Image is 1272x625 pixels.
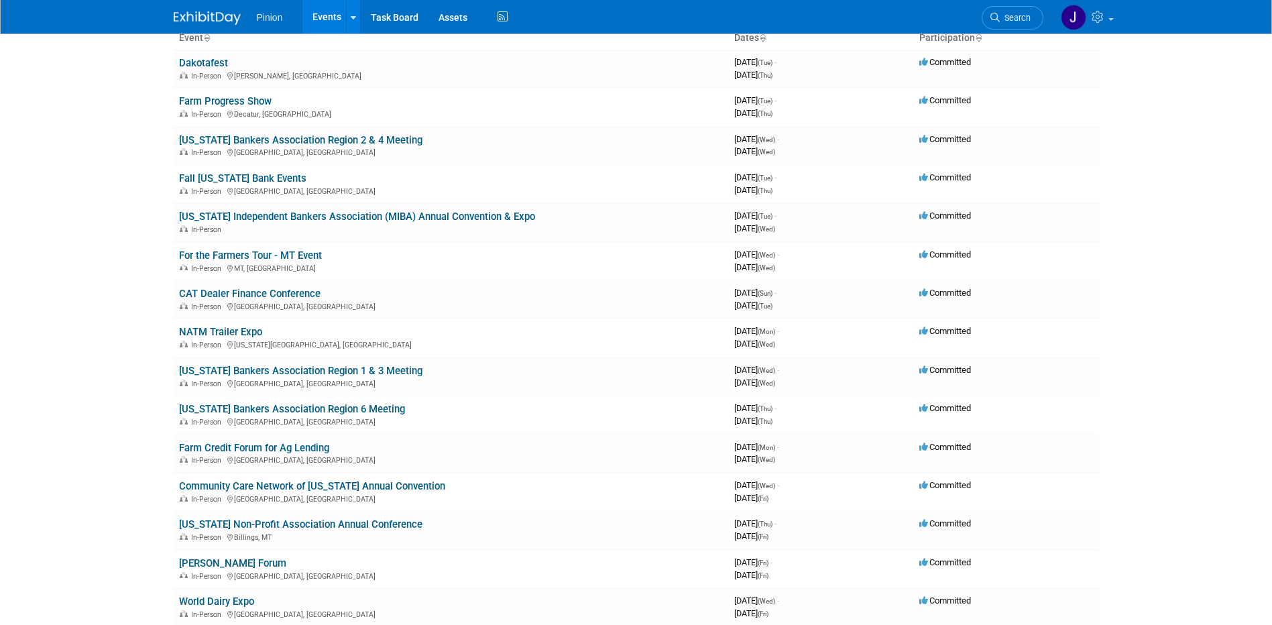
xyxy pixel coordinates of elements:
[919,57,971,67] span: Committed
[758,59,772,66] span: (Tue)
[758,559,768,567] span: (Fri)
[191,225,225,234] span: In-Person
[919,288,971,298] span: Committed
[179,595,254,608] a: World Dairy Expo
[179,378,724,388] div: [GEOGRAPHIC_DATA], [GEOGRAPHIC_DATA]
[734,531,768,541] span: [DATE]
[179,339,724,349] div: [US_STATE][GEOGRAPHIC_DATA], [GEOGRAPHIC_DATA]
[203,32,210,43] a: Sort by Event Name
[919,442,971,452] span: Committed
[179,146,724,157] div: [GEOGRAPHIC_DATA], [GEOGRAPHIC_DATA]
[734,249,779,260] span: [DATE]
[179,95,272,107] a: Farm Progress Show
[734,365,779,375] span: [DATE]
[179,403,405,415] a: [US_STATE] Bankers Association Region 6 Meeting
[179,326,262,338] a: NATM Trailer Expo
[734,608,768,618] span: [DATE]
[919,365,971,375] span: Committed
[758,110,772,117] span: (Thu)
[919,480,971,490] span: Committed
[257,12,283,23] span: Pinion
[734,518,776,528] span: [DATE]
[191,341,225,349] span: In-Person
[758,533,768,541] span: (Fri)
[758,290,772,297] span: (Sun)
[191,380,225,388] span: In-Person
[180,225,188,232] img: In-Person Event
[734,300,772,310] span: [DATE]
[729,27,914,50] th: Dates
[734,480,779,490] span: [DATE]
[180,572,188,579] img: In-Person Event
[180,264,188,271] img: In-Person Event
[919,249,971,260] span: Committed
[919,326,971,336] span: Committed
[734,570,768,580] span: [DATE]
[191,148,225,157] span: In-Person
[919,211,971,221] span: Committed
[191,72,225,80] span: In-Person
[179,172,306,184] a: Fall [US_STATE] Bank Events
[758,610,768,618] span: (Fri)
[734,378,775,388] span: [DATE]
[179,518,422,530] a: [US_STATE] Non-Profit Association Annual Conference
[179,454,724,465] div: [GEOGRAPHIC_DATA], [GEOGRAPHIC_DATA]
[774,211,776,221] span: -
[180,72,188,78] img: In-Person Event
[180,110,188,117] img: In-Person Event
[191,187,225,196] span: In-Person
[777,442,779,452] span: -
[777,480,779,490] span: -
[180,533,188,540] img: In-Person Event
[180,418,188,424] img: In-Person Event
[734,326,779,336] span: [DATE]
[179,262,724,273] div: MT, [GEOGRAPHIC_DATA]
[179,185,724,196] div: [GEOGRAPHIC_DATA], [GEOGRAPHIC_DATA]
[179,442,329,454] a: Farm Credit Forum for Ag Lending
[758,495,768,502] span: (Fri)
[179,288,321,300] a: CAT Dealer Finance Conference
[758,380,775,387] span: (Wed)
[734,557,772,567] span: [DATE]
[734,211,776,221] span: [DATE]
[919,557,971,567] span: Committed
[734,146,775,156] span: [DATE]
[758,302,772,310] span: (Tue)
[179,211,535,223] a: [US_STATE] Independent Bankers Association (MIBA) Annual Convention & Expo
[774,518,776,528] span: -
[919,95,971,105] span: Committed
[777,595,779,606] span: -
[174,11,241,25] img: ExhibitDay
[734,416,772,426] span: [DATE]
[191,418,225,427] span: In-Person
[919,134,971,144] span: Committed
[180,610,188,617] img: In-Person Event
[179,416,724,427] div: [GEOGRAPHIC_DATA], [GEOGRAPHIC_DATA]
[758,97,772,105] span: (Tue)
[758,225,775,233] span: (Wed)
[734,339,775,349] span: [DATE]
[734,403,776,413] span: [DATE]
[758,72,772,79] span: (Thu)
[770,557,772,567] span: -
[774,172,776,182] span: -
[734,95,776,105] span: [DATE]
[191,533,225,542] span: In-Person
[174,27,729,50] th: Event
[179,70,724,80] div: [PERSON_NAME], [GEOGRAPHIC_DATA]
[179,365,422,377] a: [US_STATE] Bankers Association Region 1 & 3 Meeting
[758,148,775,156] span: (Wed)
[734,262,775,272] span: [DATE]
[777,326,779,336] span: -
[758,572,768,579] span: (Fri)
[734,288,776,298] span: [DATE]
[774,95,776,105] span: -
[179,108,724,119] div: Decatur, [GEOGRAPHIC_DATA]
[758,367,775,374] span: (Wed)
[734,223,775,233] span: [DATE]
[179,608,724,619] div: [GEOGRAPHIC_DATA], [GEOGRAPHIC_DATA]
[180,380,188,386] img: In-Person Event
[1000,13,1031,23] span: Search
[777,365,779,375] span: -
[758,187,772,194] span: (Thu)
